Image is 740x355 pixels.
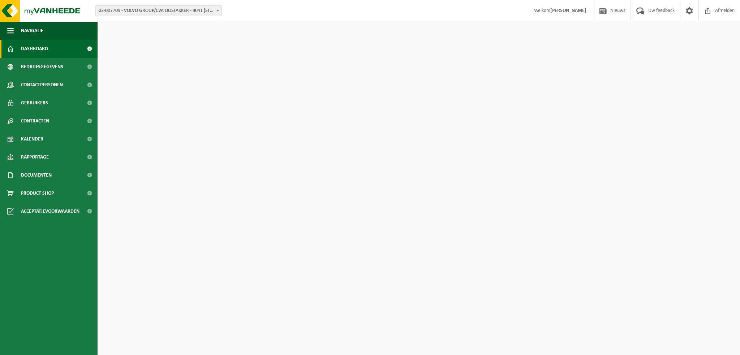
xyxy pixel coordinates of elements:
[21,22,43,40] span: Navigatie
[550,8,586,13] strong: [PERSON_NAME]
[21,94,48,112] span: Gebruikers
[96,6,221,16] span: 02-007709 - VOLVO GROUP/CVA OOSTAKKER - 9041 OOSTAKKER, SMALLEHEERWEG 31
[21,40,48,58] span: Dashboard
[21,148,49,166] span: Rapportage
[21,58,63,76] span: Bedrijfsgegevens
[21,202,79,220] span: Acceptatievoorwaarden
[21,76,63,94] span: Contactpersonen
[21,184,54,202] span: Product Shop
[21,166,52,184] span: Documenten
[21,130,43,148] span: Kalender
[95,5,222,16] span: 02-007709 - VOLVO GROUP/CVA OOSTAKKER - 9041 OOSTAKKER, SMALLEHEERWEG 31
[21,112,49,130] span: Contracten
